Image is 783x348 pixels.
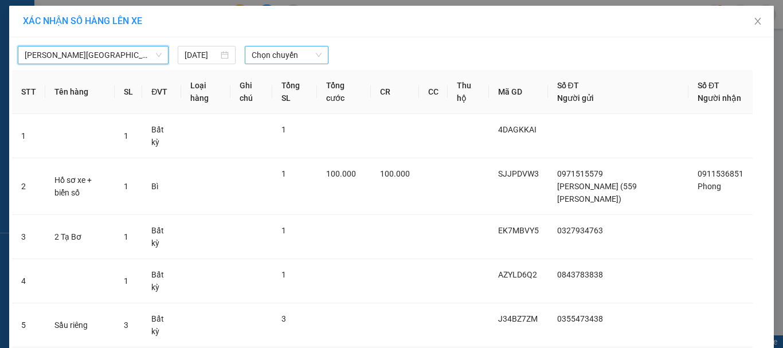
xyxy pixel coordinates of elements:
td: Bất kỳ [142,303,181,347]
span: XÁC NHẬN SỐ HÀNG LÊN XE [23,15,142,26]
div: [PERSON_NAME] (559 [PERSON_NAME]) [10,37,105,79]
td: Bất kỳ [142,114,181,158]
th: Thu hộ [448,70,488,114]
span: J34BZ7ZM [498,314,538,323]
th: STT [12,70,45,114]
span: 1 [281,125,286,134]
th: Mã GD [489,70,548,114]
th: Loại hàng [181,70,230,114]
th: Tổng cước [317,70,371,114]
td: 3 [12,215,45,259]
span: Người gửi [557,93,594,103]
button: Close [742,6,774,38]
th: Tên hàng [45,70,115,114]
span: 0355473438 [557,314,603,323]
span: 100.000 [326,169,356,178]
span: Số ĐT [698,81,719,90]
span: Người nhận [698,93,741,103]
span: 3 [124,320,128,330]
span: 1 [124,131,128,140]
span: 1 [281,169,286,178]
div: 0911536851 [113,51,230,67]
span: 0843783838 [557,270,603,279]
th: Tổng SL [272,70,317,114]
td: Bất kỳ [142,215,181,259]
span: [PERSON_NAME] (559 [PERSON_NAME]) [557,182,637,204]
td: Bất kỳ [142,259,181,303]
input: 15/08/2025 [185,49,218,61]
span: 1 [281,226,286,235]
span: 0327934763 [557,226,603,235]
td: Sầu riêng [45,303,115,347]
td: 5 [12,303,45,347]
span: Chọn chuyến [252,46,322,64]
th: CR [371,70,419,114]
td: 2 Tạ Bơ [45,215,115,259]
span: 1 [124,232,128,241]
span: Gia Lai - Đà Lạt [25,46,162,64]
div: Phong [113,37,230,51]
span: 3 [281,314,286,323]
td: Bì [142,158,181,215]
th: ĐVT [142,70,181,114]
td: Hồ sơ xe + biển số [45,158,115,215]
div: Bến Xe Đức Long [10,10,105,37]
th: Ghi chú [230,70,272,114]
span: 0911536851 [698,169,743,178]
div: VP [GEOGRAPHIC_DATA] [113,10,230,37]
span: 1 [124,276,128,286]
span: close [753,17,762,26]
td: 1 [12,114,45,158]
td: 4 [12,259,45,303]
span: Gửi: [10,11,28,23]
span: SJJPDVW3 [498,169,539,178]
th: SL [115,70,142,114]
span: Số ĐT [557,81,579,90]
span: 4DAGKKAI [498,125,537,134]
span: 0971515579 [557,169,603,178]
span: Nhận: [113,11,141,23]
span: AZYLD6Q2 [498,270,537,279]
th: CC [419,70,448,114]
div: 0971515579 [10,79,105,95]
span: 1 [124,182,128,191]
span: 100.000 [380,169,410,178]
span: Phong [698,182,721,191]
span: 1 [281,270,286,279]
span: EK7MBVY5 [498,226,539,235]
td: 2 [12,158,45,215]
